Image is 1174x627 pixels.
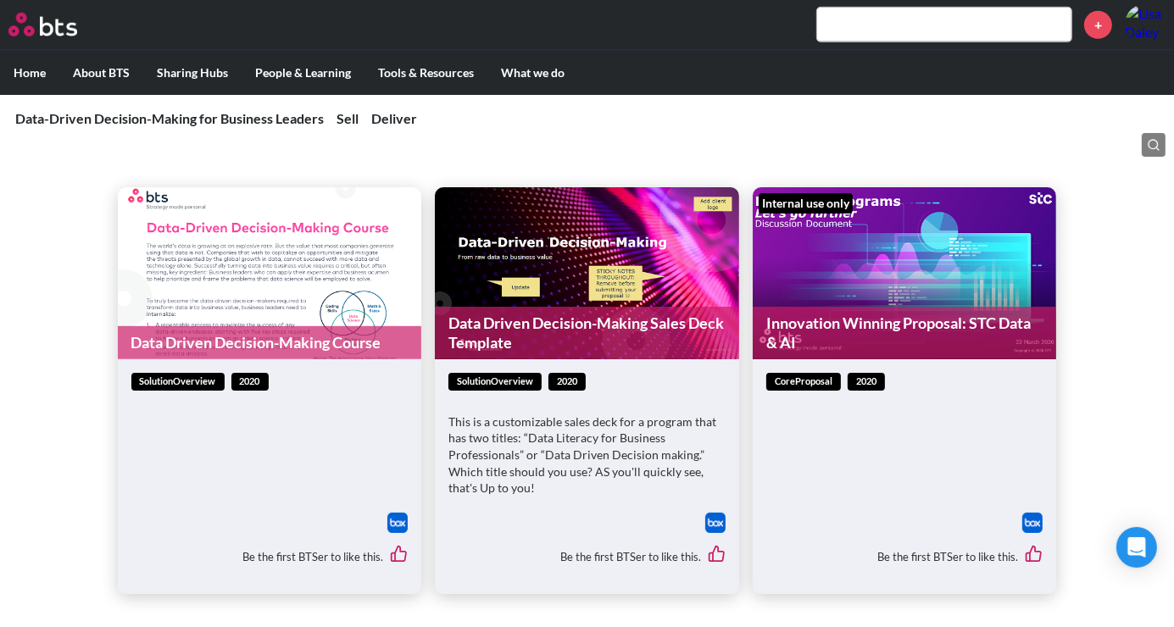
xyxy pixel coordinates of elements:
[337,110,359,126] a: Sell
[448,373,542,391] span: solutionOverview
[753,307,1057,360] a: Innovation Winning Proposal: STC Data & AI
[131,533,409,580] div: Be the first BTSer to like this.
[118,326,422,359] a: Data Driven Decision-Making Course
[364,51,487,95] label: Tools & Resources
[1125,4,1166,45] a: Profile
[448,413,726,497] p: This is a customizable sales deck for a program that has two titles: “Data Literacy for Business ...
[1125,4,1166,45] img: Lisa Daley
[231,373,269,391] span: 2020
[15,110,324,126] a: Data-Driven Decision-Making for Business Leaders
[59,51,143,95] label: About BTS
[1116,527,1157,568] div: Open Intercom Messenger
[705,513,726,533] a: Download file from Box
[448,533,726,580] div: Be the first BTSer to like this.
[435,307,739,360] a: Data Driven Decision-Making Sales Deck Template
[766,373,841,391] span: coreProposal
[8,13,77,36] img: BTS Logo
[242,51,364,95] label: People & Learning
[766,533,1043,580] div: Be the first BTSer to like this.
[548,373,586,391] span: 2020
[487,51,578,95] label: What we do
[1022,513,1043,533] a: Download file from Box
[759,193,853,214] div: Internal use only
[848,373,885,391] span: 2020
[387,513,408,533] img: Box logo
[387,513,408,533] a: Download file from Box
[8,13,108,36] a: Go home
[131,373,225,391] span: solutionOverview
[143,51,242,95] label: Sharing Hubs
[371,110,417,126] a: Deliver
[1022,513,1043,533] img: Box logo
[705,513,726,533] img: Box logo
[1084,11,1112,39] a: +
